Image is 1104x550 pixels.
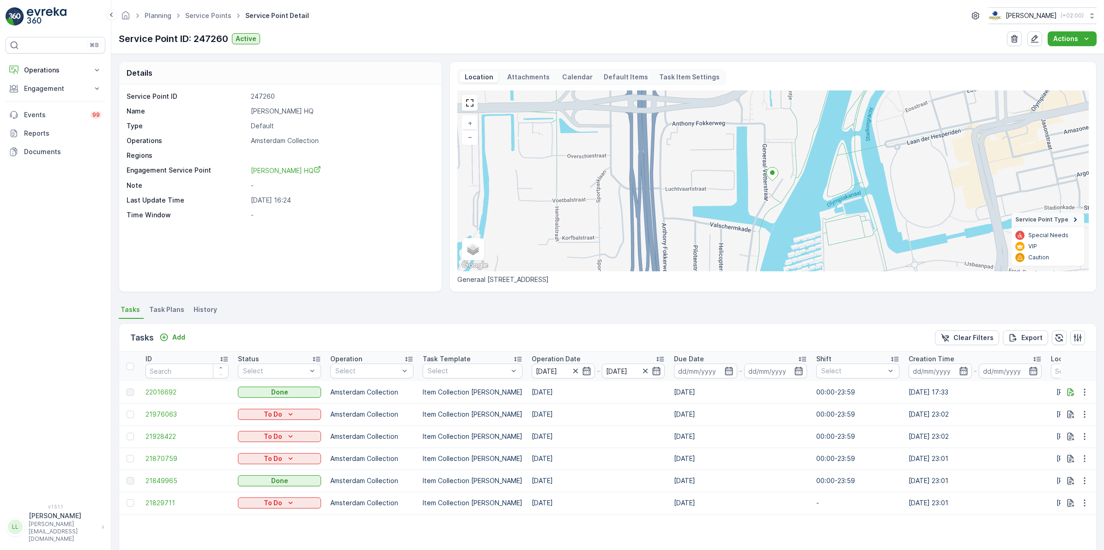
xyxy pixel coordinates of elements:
[674,354,704,364] p: Due Date
[527,492,669,514] td: [DATE]
[127,389,134,396] div: Toggle Row Selected
[330,388,413,397] p: Amsterdam Collection
[1051,354,1079,364] p: Location
[172,333,185,342] p: Add
[236,34,256,43] p: Active
[989,7,1097,24] button: [PERSON_NAME](+02:00)
[264,432,282,441] p: To Do
[238,453,321,464] button: To Do
[463,116,477,130] a: Zoom In
[463,72,495,82] p: Location
[90,42,99,49] p: ⌘B
[527,403,669,425] td: [DATE]
[127,411,134,418] div: Toggle Row Selected
[146,354,152,364] p: ID
[6,7,24,26] img: logo
[127,121,247,131] p: Type
[232,33,260,44] button: Active
[457,275,1089,284] p: Generaal [STREET_ADDRESS]
[527,448,669,470] td: [DATE]
[127,477,134,484] div: Toggle Row Selected
[6,143,105,161] a: Documents
[335,366,399,376] p: Select
[1021,333,1043,342] p: Export
[251,196,432,205] p: [DATE] 16:24
[251,121,432,131] p: Default
[92,111,100,119] p: 99
[127,67,152,78] p: Details
[953,333,994,342] p: Clear Filters
[251,107,432,116] p: [PERSON_NAME] HQ
[146,498,229,508] a: 21829711
[146,432,229,441] span: 21928422
[597,365,600,377] p: -
[532,364,595,378] input: dd/mm/yyyy
[463,130,477,144] a: Zoom Out
[251,166,432,175] a: Marie-Stella-Maris HQ
[330,454,413,463] p: Amsterdam Collection
[816,476,899,485] p: 00:00-23:59
[251,210,432,220] p: -
[463,96,477,110] a: View Fullscreen
[674,364,737,378] input: dd/mm/yyyy
[669,448,812,470] td: [DATE]
[29,520,97,543] p: [PERSON_NAME][EMAIL_ADDRESS][DOMAIN_NAME]
[1003,330,1048,345] button: Export
[1053,34,1078,43] p: Actions
[460,259,490,271] a: Open this area in Google Maps (opens a new window)
[1028,254,1049,261] p: Caution
[423,354,471,364] p: Task Template
[6,124,105,143] a: Reports
[119,32,228,46] p: Service Point ID: 247260
[127,433,134,440] div: Toggle Row Selected
[744,364,807,378] input: dd/mm/yyyy
[330,432,413,441] p: Amsterdam Collection
[146,364,229,378] input: Search
[428,366,508,376] p: Select
[1012,213,1084,227] summary: Service Point Type
[127,196,247,205] p: Last Update Time
[460,259,490,271] img: Google
[909,364,972,378] input: dd/mm/yyyy
[238,497,321,508] button: To Do
[1061,12,1084,19] p: ( +02:00 )
[121,14,131,22] a: Homepage
[251,181,432,190] p: -
[271,388,288,397] p: Done
[989,11,1002,21] img: basis-logo_rgb2x.png
[127,136,247,145] p: Operations
[251,92,432,101] p: 247260
[904,492,1046,514] td: [DATE] 23:01
[562,72,593,82] p: Calendar
[527,381,669,403] td: [DATE]
[904,381,1046,403] td: [DATE] 17:33
[127,151,247,160] p: Regions
[330,476,413,485] p: Amsterdam Collection
[6,106,105,124] a: Events99
[146,476,229,485] a: 21849965
[659,72,720,82] p: Task Item Settings
[238,409,321,420] button: To Do
[29,511,97,520] p: [PERSON_NAME]
[264,498,282,508] p: To Do
[145,12,171,19] a: Planning
[238,475,321,486] button: Done
[904,403,1046,425] td: [DATE] 23:02
[146,454,229,463] span: 21870759
[423,432,522,441] p: Item Collection [PERSON_NAME]
[602,364,665,378] input: dd/mm/yyyy
[1028,232,1068,239] p: Special Needs
[816,454,899,463] p: 00:00-23:59
[238,354,259,364] p: Status
[264,454,282,463] p: To Do
[423,498,522,508] p: Item Collection [PERSON_NAME]
[669,381,812,403] td: [DATE]
[121,305,140,314] span: Tasks
[194,305,217,314] span: History
[821,366,885,376] p: Select
[251,136,432,145] p: Amsterdam Collection
[127,181,247,190] p: Note
[669,492,812,514] td: [DATE]
[156,332,189,343] button: Add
